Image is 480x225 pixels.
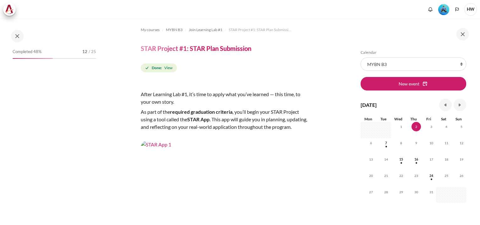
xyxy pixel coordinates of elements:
span: 26 [457,171,466,180]
a: Join Learning Lab #1 [189,26,222,34]
img: Level #3 [438,4,449,15]
div: Completion requirements for STAR Project #1: STAR Plan Submission [141,62,178,74]
div: Level #3 [438,3,449,15]
span: Mon [364,117,372,121]
span: 4 [442,122,451,131]
span: 24 [427,171,436,180]
span: 17 [427,155,436,164]
span: 22 [396,171,406,180]
span: 14 [381,155,391,164]
h5: Calendar [361,50,466,55]
span: Completed 48% [13,49,41,55]
a: Thursday, 16 October events [412,157,421,161]
span: 25 [442,171,451,180]
p: As part of the , you’ll begin your STAR Project using a tool called the . This app will guide you... [141,108,308,131]
span: 23 [412,171,421,180]
span: 12 [82,49,87,55]
span: 29 [396,187,406,197]
a: Level #3 [436,3,452,15]
span: 30 [412,187,421,197]
span: View [164,65,172,71]
span: 16 [412,155,421,164]
span: 20 [366,171,376,180]
span: 5 [457,122,466,131]
span: Wed [394,117,402,121]
strong: required graduation criteria [170,109,232,115]
div: 48% [13,58,53,59]
span: 3 [427,122,436,131]
span: Thu [410,117,417,121]
a: MYBN B3 [166,26,183,34]
span: 6 [366,138,376,148]
span: My courses [141,27,160,33]
span: / 25 [89,49,96,55]
a: STAR Project #1: STAR Plan Submission [229,26,292,34]
span: HW [464,3,477,16]
nav: Navigation bar [141,25,308,35]
span: 21 [381,171,391,180]
span: 1 [396,122,406,131]
span: Tue [380,117,386,121]
span: MYBN B3 [166,27,183,33]
span: 12 [457,138,466,148]
span: Sun [455,117,462,121]
img: Architeck [5,5,14,14]
span: 2 [412,122,421,131]
a: Wednesday, 15 October events [396,157,406,161]
span: 9 [412,138,421,148]
td: Today [406,122,421,138]
p: After Learning Lab #1, it’s time to apply what you’ve learned — this time, to your own story. [141,91,308,106]
a: Friday, 24 October events [427,174,436,178]
span: Fri [426,117,431,121]
strong: STAR App [187,116,210,122]
span: 18 [442,155,451,164]
a: My courses [141,26,160,34]
span: 10 [427,138,436,148]
span: 19 [457,155,466,164]
a: Tuesday, 7 October events [381,141,391,145]
span: 27 [366,187,376,197]
div: Show notification window with no new notifications [426,5,435,14]
a: User menu [464,3,477,16]
span: 13 [366,155,376,164]
span: 15 [396,155,406,164]
span: 8 [396,138,406,148]
h4: [DATE] [361,101,377,109]
span: STAR Project #1: STAR Plan Submission [229,27,292,33]
span: New event [399,80,419,87]
span: 28 [381,187,391,197]
span: Join Learning Lab #1 [189,27,222,33]
strong: Done: [152,65,162,71]
span: 11 [442,138,451,148]
span: 31 [427,187,436,197]
button: New event [361,77,466,90]
button: Languages [452,5,462,14]
span: 7 [381,138,391,148]
span: Sat [441,117,446,121]
h4: STAR Project #1: STAR Plan Submission [141,44,251,52]
a: Architeck Architeck [3,3,19,16]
